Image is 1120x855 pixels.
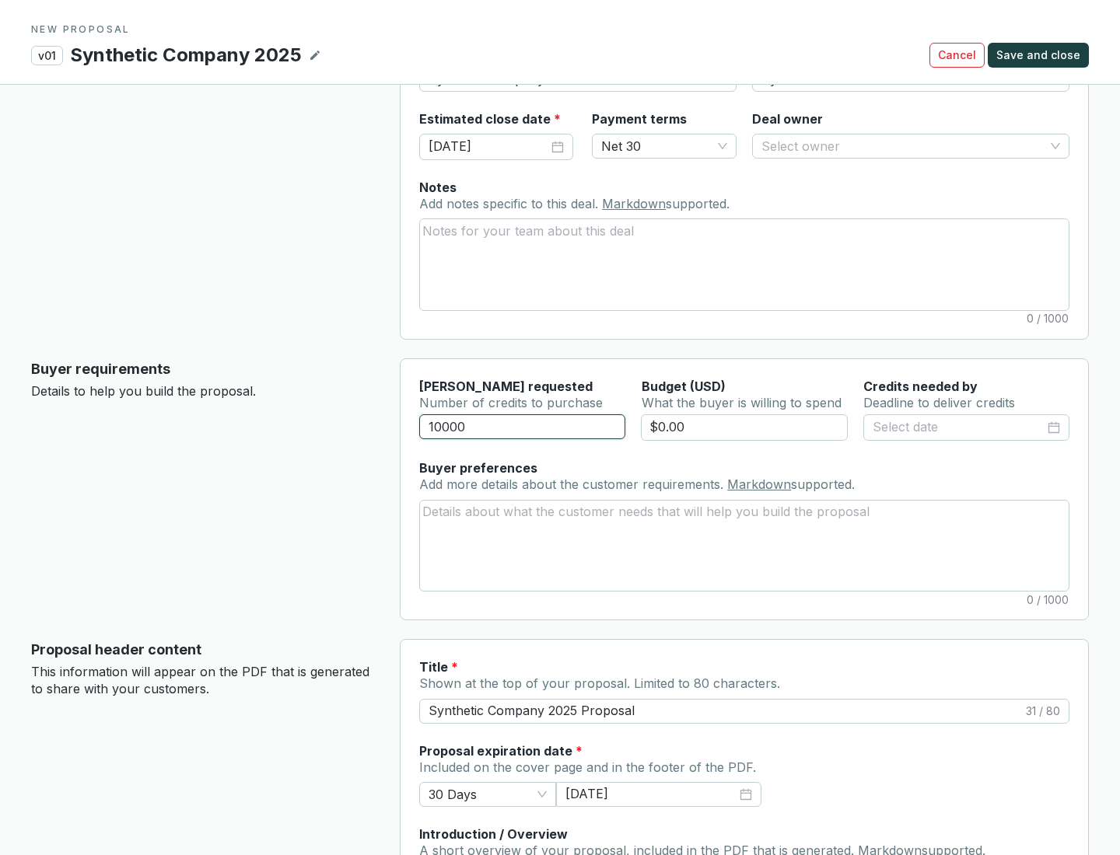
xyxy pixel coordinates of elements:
span: 31 / 80 [1026,703,1060,719]
span: Cancel [938,47,976,63]
label: Proposal expiration date [419,742,583,759]
label: Notes [419,179,457,196]
span: Add notes specific to this deal. [419,196,602,211]
span: Add more details about the customer requirements. [419,476,727,492]
a: Markdown [602,196,666,211]
span: supported. [666,196,730,211]
span: Number of credits to purchase [419,395,603,410]
span: supported. [791,476,855,492]
a: Markdown [727,476,791,492]
span: Included on the cover page and in the footer of the PDF. [419,759,756,775]
input: Select date [429,137,548,157]
span: 30 Days [429,783,547,806]
span: Save and close [996,47,1080,63]
p: Buyer requirements [31,358,375,380]
label: Buyer preferences [419,459,537,476]
label: [PERSON_NAME] requested [419,378,593,395]
button: Cancel [929,43,985,68]
p: Synthetic Company 2025 [69,42,303,68]
input: Select date [873,417,1045,438]
input: Select date [565,785,737,804]
label: Deal owner [752,110,823,127]
label: Credits needed by [863,378,978,395]
label: Introduction / Overview [419,825,568,843]
label: Title [419,658,458,675]
span: Deadline to deliver credits [863,395,1015,410]
p: Details to help you build the proposal. [31,383,375,400]
span: Shown at the top of your proposal. Limited to 80 characters. [419,675,780,691]
span: Budget (USD) [642,379,726,394]
label: Estimated close date [419,110,561,127]
span: Net 30 [601,134,727,158]
p: Proposal header content [31,639,375,661]
p: v01 [31,46,63,65]
p: NEW PROPOSAL [31,23,1089,36]
button: Save and close [988,43,1089,68]
p: This information will appear on the PDF that is generated to share with your customers. [31,664,375,697]
label: Payment terms [592,110,687,127]
span: What the buyer is willing to spend [642,395,842,410]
